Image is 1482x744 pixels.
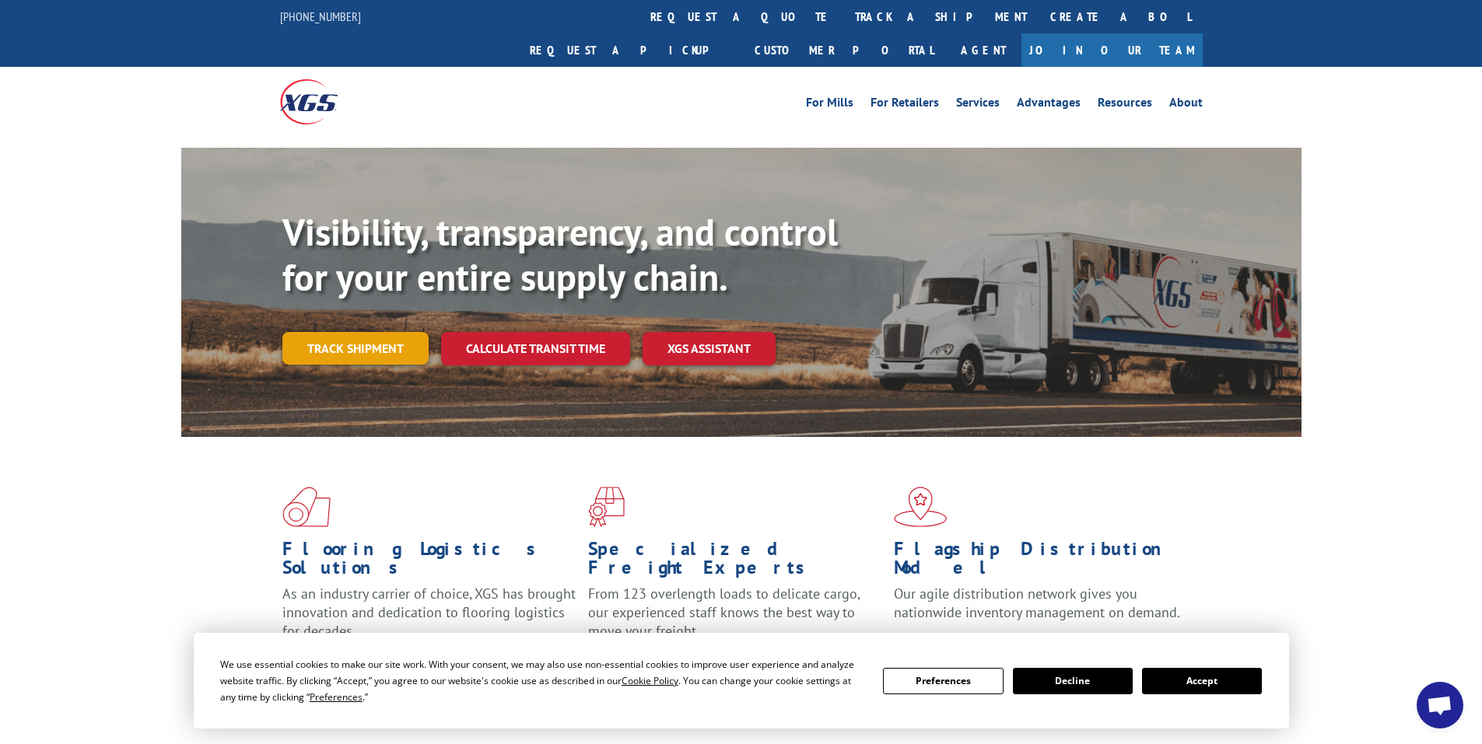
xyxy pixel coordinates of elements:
[282,540,576,585] h1: Flooring Logistics Solutions
[806,96,853,114] a: For Mills
[282,487,331,527] img: xgs-icon-total-supply-chain-intelligence-red
[1169,96,1203,114] a: About
[743,33,945,67] a: Customer Portal
[310,690,363,704] span: Preferences
[280,9,361,24] a: [PHONE_NUMBER]
[643,332,776,365] a: XGS ASSISTANT
[588,540,882,585] h1: Specialized Freight Experts
[894,487,948,527] img: xgs-icon-flagship-distribution-model-red
[282,585,576,640] span: As an industry carrier of choice, XGS has brought innovation and dedication to flooring logistics...
[945,33,1021,67] a: Agent
[282,208,838,301] b: Visibility, transparency, and control for your entire supply chain.
[1142,668,1262,694] button: Accept
[894,540,1188,585] h1: Flagship Distribution Model
[956,96,1000,114] a: Services
[1098,96,1152,114] a: Resources
[883,668,1003,694] button: Preferences
[588,487,625,527] img: xgs-icon-focused-on-flooring-red
[518,33,743,67] a: Request a pickup
[1021,33,1203,67] a: Join Our Team
[1013,668,1133,694] button: Decline
[871,96,939,114] a: For Retailers
[1417,682,1463,728] div: Open chat
[588,585,882,654] p: From 123 overlength loads to delicate cargo, our experienced staff knows the best way to move you...
[220,656,864,705] div: We use essential cookies to make our site work. With your consent, we may also use non-essential ...
[894,585,1180,621] span: Our agile distribution network gives you nationwide inventory management on demand.
[441,332,630,365] a: Calculate transit time
[1017,96,1081,114] a: Advantages
[622,674,678,687] span: Cookie Policy
[194,633,1289,728] div: Cookie Consent Prompt
[282,332,429,365] a: Track shipment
